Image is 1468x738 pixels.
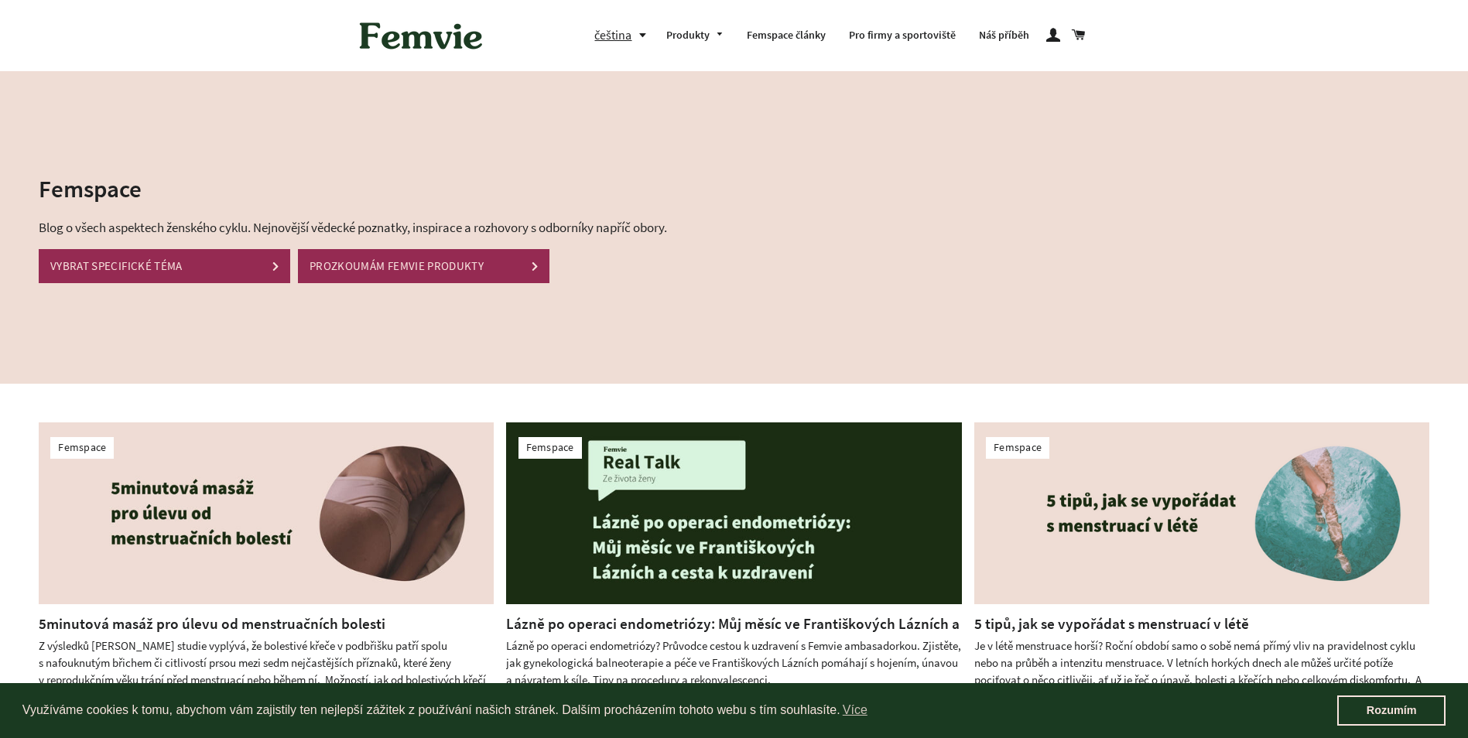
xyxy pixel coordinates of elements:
[1337,695,1446,726] a: dismiss cookie message
[22,699,1337,722] span: Využíváme cookies k tomu, abychom vám zajistily ten nejlepší zážitek z používání našich stránek. ...
[967,15,1041,56] a: Náš příběh
[594,25,655,46] button: čeština
[974,637,1429,688] div: Je v létě menstruace horší? Roční období samo o sobě nemá přímý vliv na pravidelnost cyklu nebo n...
[840,699,870,722] a: learn more about cookies
[298,249,549,282] a: PROZKOUMÁM FEMVIE PRODUKTY
[974,422,1429,604] img: 5 tipů, jak se vypořádat s menstruací v létě
[735,15,837,56] a: Femspace články
[351,12,491,60] img: Femvie
[39,637,494,688] div: Z výsledků [PERSON_NAME] studie vyplývá, že bolestivé křeče v podbřišku patří spolu s nafouknutým...
[39,172,859,205] h2: Femspace
[39,217,859,238] p: Blog o všech aspektech ženského cyklu. Nejnovější vědecké poznatky, inspirace a rozhovory s odbor...
[58,440,106,454] a: Femspace
[39,422,494,604] img: 5minutová masáž pro úlevu od menstruačních bolesti
[526,440,574,454] a: Femspace
[655,15,735,56] a: Produkty
[506,422,961,604] img: Lázně po operaci endometriózy: Můj měsíc ve Františkových Lázních a cesta k uzdravení
[837,15,967,56] a: Pro firmy a sportoviště
[39,249,290,282] a: VYBRAT SPECIFICKÉ TÉMA
[506,637,961,688] div: Lázně po operaci endometriózy? Průvodce cestou k uzdravení s Femvie ambasadorkou. Zjistěte, jak g...
[994,440,1042,454] a: Femspace
[39,614,385,633] a: 5minutová masáž pro úlevu od menstruačních bolesti
[974,614,1249,633] a: 5 tipů, jak se vypořádat s menstruací v létě
[506,614,960,654] a: Lázně po operaci endometriózy: Můj měsíc ve Františkových Lázních a cesta k uzdravení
